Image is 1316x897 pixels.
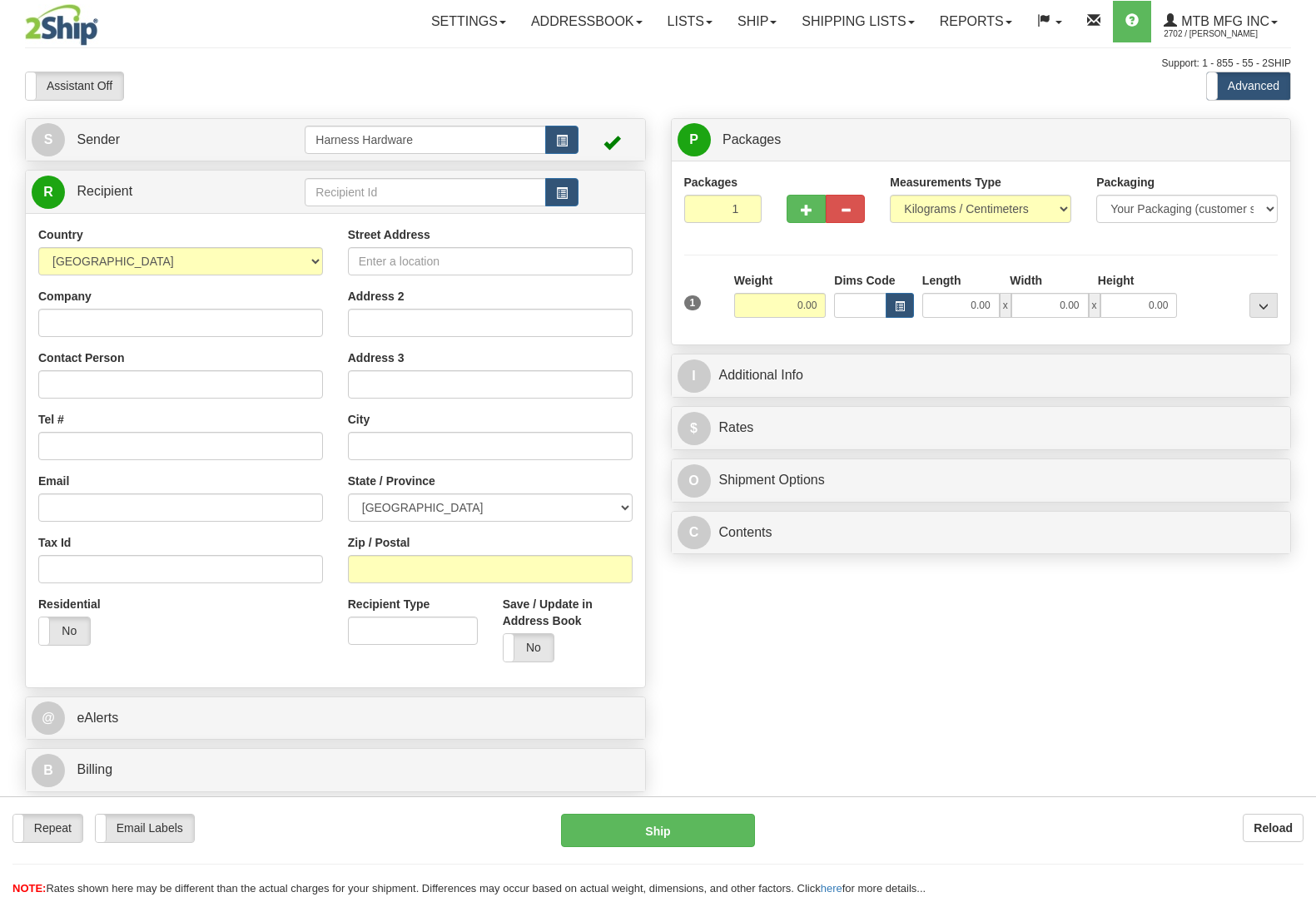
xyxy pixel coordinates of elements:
span: 2702 / [PERSON_NAME] [1164,26,1289,42]
a: Settings [419,1,519,42]
a: Reports [927,1,1025,42]
label: Packaging [1096,174,1155,191]
label: No [39,617,90,644]
a: @ eAlerts [32,701,639,736]
span: NOTE: [12,882,46,895]
label: Country [38,226,83,243]
span: Billing [77,762,112,776]
label: Repeat [13,815,82,841]
span: x [1089,293,1100,318]
iframe: chat widget [1278,364,1314,533]
a: R Recipient [32,175,275,209]
label: Weight [734,272,772,289]
span: Packages [723,132,781,146]
a: B Billing [32,753,639,787]
img: logo2702.jpg [25,4,98,46]
a: P Packages [678,123,1285,157]
span: P [678,123,711,156]
span: Recipient [77,184,132,198]
label: Address 3 [348,349,405,366]
label: Tax Id [38,534,71,551]
label: City [348,411,370,428]
button: Ship [561,814,755,847]
span: I [678,359,711,393]
a: Shipping lists [789,1,926,42]
a: here [821,882,842,895]
span: O [678,464,711,498]
a: S Sender [32,123,305,157]
span: MTB MFG INC [1177,14,1269,28]
a: MTB MFG INC 2702 / [PERSON_NAME] [1151,1,1290,42]
label: Tel # [38,411,64,428]
div: Support: 1 - 855 - 55 - 2SHIP [25,57,1291,71]
label: Address 2 [348,288,405,305]
label: Email Labels [96,815,194,841]
label: Packages [684,174,738,191]
a: Ship [725,1,789,42]
label: Dims Code [834,272,895,289]
span: $ [678,412,711,445]
label: Advanced [1207,72,1290,99]
label: Save / Update in Address Book [503,596,633,629]
label: No [504,634,554,661]
label: Contact Person [38,349,124,366]
label: Height [1098,272,1135,289]
a: OShipment Options [678,463,1285,498]
label: Residential [38,596,101,612]
label: Width [1010,272,1042,289]
span: eAlerts [77,711,118,725]
label: Company [38,288,92,305]
a: Addressbook [519,1,655,42]
label: Length [922,272,961,289]
a: Lists [655,1,725,42]
span: B [32,754,65,787]
span: @ [32,701,65,735]
a: IAdditional Info [678,359,1285,393]
button: Reload [1243,814,1304,842]
input: Recipient Id [305,178,545,206]
label: Recipient Type [348,596,430,612]
input: Enter a location [348,247,633,275]
label: Assistant Off [26,72,123,99]
label: Street Address [348,226,430,243]
a: $Rates [678,411,1285,445]
div: ... [1249,293,1278,318]
label: Measurements Type [890,174,1001,191]
b: Reload [1254,821,1293,835]
label: Email [38,473,69,489]
label: Zip / Postal [348,534,410,551]
input: Sender Id [305,126,545,154]
span: R [32,176,65,209]
span: x [1000,293,1011,318]
span: S [32,123,65,156]
span: Sender [77,132,120,146]
a: CContents [678,516,1285,550]
label: State / Province [348,473,435,489]
span: 1 [684,295,702,310]
span: C [678,516,711,549]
